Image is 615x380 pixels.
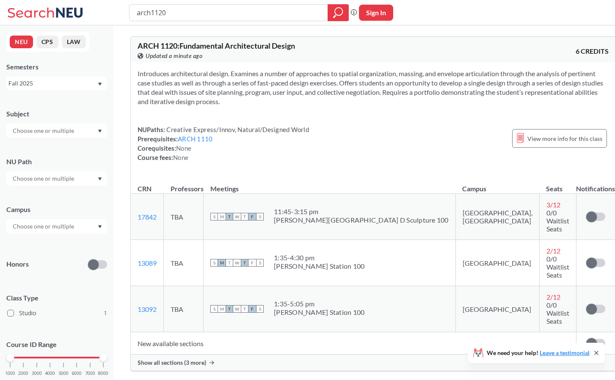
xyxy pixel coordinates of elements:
[18,371,28,376] span: 2000
[274,308,364,317] div: [PERSON_NAME] Station 100
[178,135,212,143] a: ARCH 1110
[138,41,295,50] span: ARCH 1120 : Fundamental Architectural Design
[274,216,449,224] div: [PERSON_NAME][GEOGRAPHIC_DATA] D Sculpture 100
[359,5,393,21] button: Sign In
[328,4,349,21] div: magnifying glass
[6,124,107,138] div: Dropdown arrow
[226,259,233,267] span: T
[233,305,241,313] span: W
[210,259,218,267] span: S
[131,332,576,355] td: New available sections
[98,371,108,376] span: 8000
[487,350,590,356] span: We need your help!
[218,259,226,267] span: M
[546,301,569,325] span: 0/0 Waitlist Seats
[248,305,256,313] span: F
[210,213,218,220] span: S
[164,240,204,286] td: TBA
[6,259,29,269] p: Honors
[6,62,107,72] div: Semesters
[539,176,576,194] th: Seats
[98,83,102,86] svg: Dropdown arrow
[138,69,609,106] section: Introduces architectural design. Examines a number of approaches to spatial organization, massing...
[98,225,102,229] svg: Dropdown arrow
[241,305,248,313] span: T
[546,293,560,301] span: 2 / 12
[8,126,80,136] input: Choose one or multiple
[546,201,560,209] span: 3 / 12
[527,133,602,144] span: View more info for this class
[210,305,218,313] span: S
[45,371,55,376] span: 4000
[176,144,191,152] span: None
[138,259,157,267] a: 13089
[274,300,364,308] div: 1:35 - 5:05 pm
[85,371,95,376] span: 7000
[6,219,107,234] div: Dropdown arrow
[62,36,86,48] button: LAW
[72,371,82,376] span: 6000
[136,6,322,20] input: Class, professor, course number, "phrase"
[6,205,107,214] div: Campus
[8,79,97,88] div: Fall 2025
[138,305,157,313] a: 13092
[138,359,206,366] span: Show all sections (3 more)
[146,51,202,61] span: Updated a minute ago
[98,177,102,181] svg: Dropdown arrow
[58,371,69,376] span: 5000
[233,213,241,220] span: W
[164,176,204,194] th: Professors
[6,157,107,166] div: NU Path
[104,308,107,318] span: 1
[6,171,107,186] div: Dropdown arrow
[274,262,364,270] div: [PERSON_NAME] Station 100
[5,371,15,376] span: 1000
[8,173,80,184] input: Choose one or multiple
[241,213,248,220] span: T
[576,47,609,56] span: 6 CREDITS
[248,259,256,267] span: F
[98,129,102,133] svg: Dropdown arrow
[256,213,264,220] span: S
[164,286,204,332] td: TBA
[218,305,226,313] span: M
[165,126,309,133] span: Creative Express/Innov, Natural/Designed World
[173,154,188,161] span: None
[576,176,615,194] th: Notifications
[226,305,233,313] span: T
[8,221,80,231] input: Choose one or multiple
[138,184,152,193] div: CRN
[241,259,248,267] span: T
[6,293,107,303] span: Class Type
[455,286,539,332] td: [GEOGRAPHIC_DATA]
[226,213,233,220] span: T
[6,340,107,350] p: Course ID Range
[6,109,107,118] div: Subject
[164,194,204,240] td: TBA
[7,308,107,319] label: Studio
[274,253,364,262] div: 1:35 - 4:30 pm
[10,36,33,48] button: NEU
[455,176,539,194] th: Campus
[546,209,569,233] span: 0/0 Waitlist Seats
[546,247,560,255] span: 2 / 12
[248,213,256,220] span: F
[274,207,449,216] div: 11:45 - 3:15 pm
[138,125,309,162] div: NUPaths: Prerequisites: Corequisites: Course fees:
[540,349,590,356] a: Leave a testimonial
[6,77,107,90] div: Fall 2025Dropdown arrow
[546,255,569,279] span: 0/0 Waitlist Seats
[218,213,226,220] span: M
[36,36,58,48] button: CPS
[32,371,42,376] span: 3000
[233,259,241,267] span: W
[256,305,264,313] span: S
[455,240,539,286] td: [GEOGRAPHIC_DATA]
[256,259,264,267] span: S
[204,176,456,194] th: Meetings
[455,194,539,240] td: [GEOGRAPHIC_DATA], [GEOGRAPHIC_DATA]
[138,213,157,221] a: 17842
[333,7,343,19] svg: magnifying glass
